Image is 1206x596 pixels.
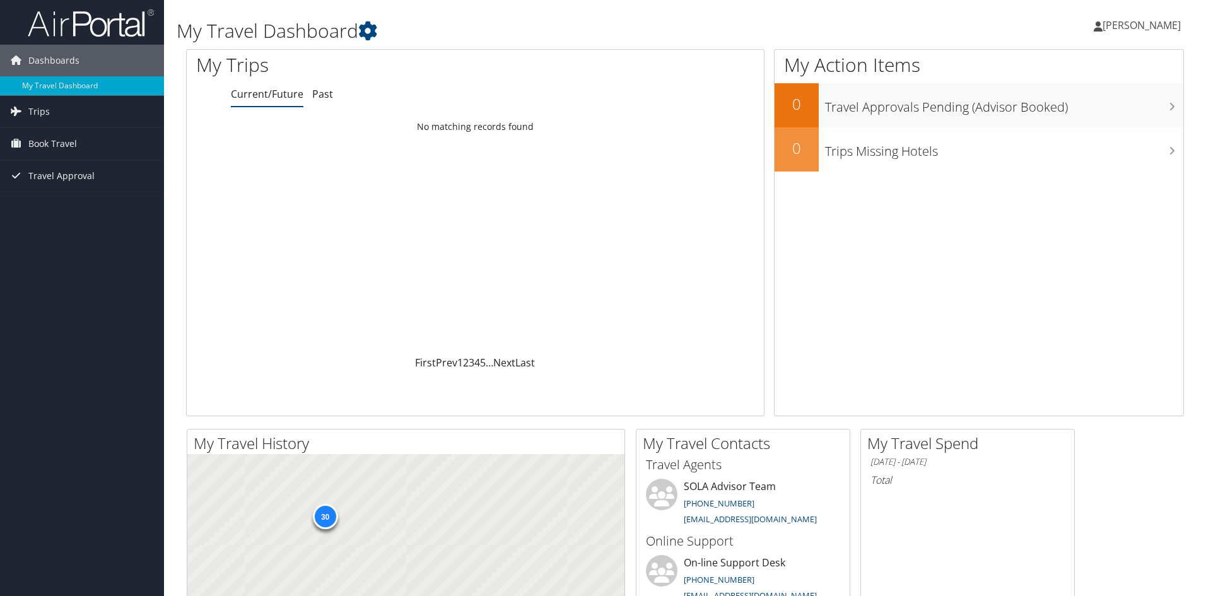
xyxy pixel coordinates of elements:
h1: My Action Items [775,52,1183,78]
h2: 0 [775,137,819,159]
a: 3 [469,356,474,370]
h6: [DATE] - [DATE] [870,456,1065,468]
li: SOLA Advisor Team [640,479,846,530]
h6: Total [870,473,1065,487]
a: 2 [463,356,469,370]
a: 5 [480,356,486,370]
a: [EMAIL_ADDRESS][DOMAIN_NAME] [684,513,817,525]
img: airportal-logo.png [28,8,154,38]
h2: 0 [775,93,819,115]
td: No matching records found [187,115,764,138]
a: 1 [457,356,463,370]
a: Past [312,87,333,101]
a: Next [493,356,515,370]
a: 4 [474,356,480,370]
a: Last [515,356,535,370]
a: 0Travel Approvals Pending (Advisor Booked) [775,83,1183,127]
a: [PHONE_NUMBER] [684,498,754,509]
h2: My Travel Contacts [643,433,850,454]
a: Current/Future [231,87,303,101]
h3: Online Support [646,532,840,550]
div: 30 [312,504,337,529]
a: [PERSON_NAME] [1094,6,1193,44]
h3: Trips Missing Hotels [825,136,1183,160]
span: Book Travel [28,128,77,160]
a: First [415,356,436,370]
span: Dashboards [28,45,79,76]
a: Prev [436,356,457,370]
a: 0Trips Missing Hotels [775,127,1183,172]
h1: My Trips [196,52,514,78]
h3: Travel Approvals Pending (Advisor Booked) [825,92,1183,116]
span: Travel Approval [28,160,95,192]
span: Trips [28,96,50,127]
a: [PHONE_NUMBER] [684,574,754,585]
h3: Travel Agents [646,456,840,474]
h1: My Travel Dashboard [177,18,855,44]
span: … [486,356,493,370]
h2: My Travel History [194,433,624,454]
span: [PERSON_NAME] [1103,18,1181,32]
h2: My Travel Spend [867,433,1074,454]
